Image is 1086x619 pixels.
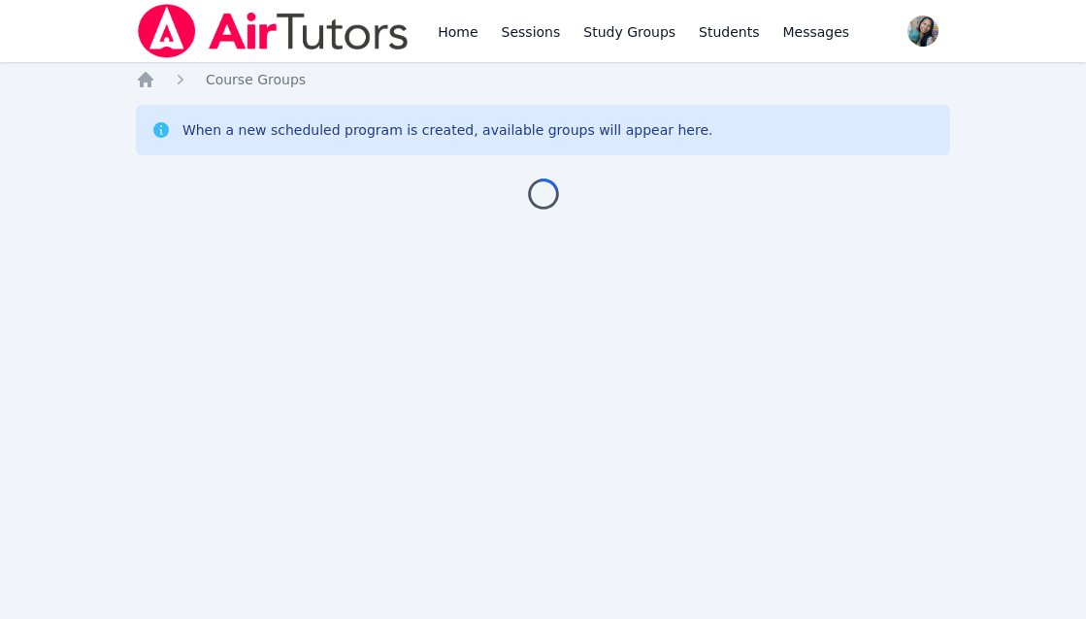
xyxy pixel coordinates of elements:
nav: Breadcrumb [136,70,950,89]
img: Air Tutors [136,4,411,58]
div: When a new scheduled program is created, available groups will appear here. [182,120,713,140]
a: Course Groups [206,70,306,89]
span: Messages [783,22,850,42]
span: Course Groups [206,72,306,87]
